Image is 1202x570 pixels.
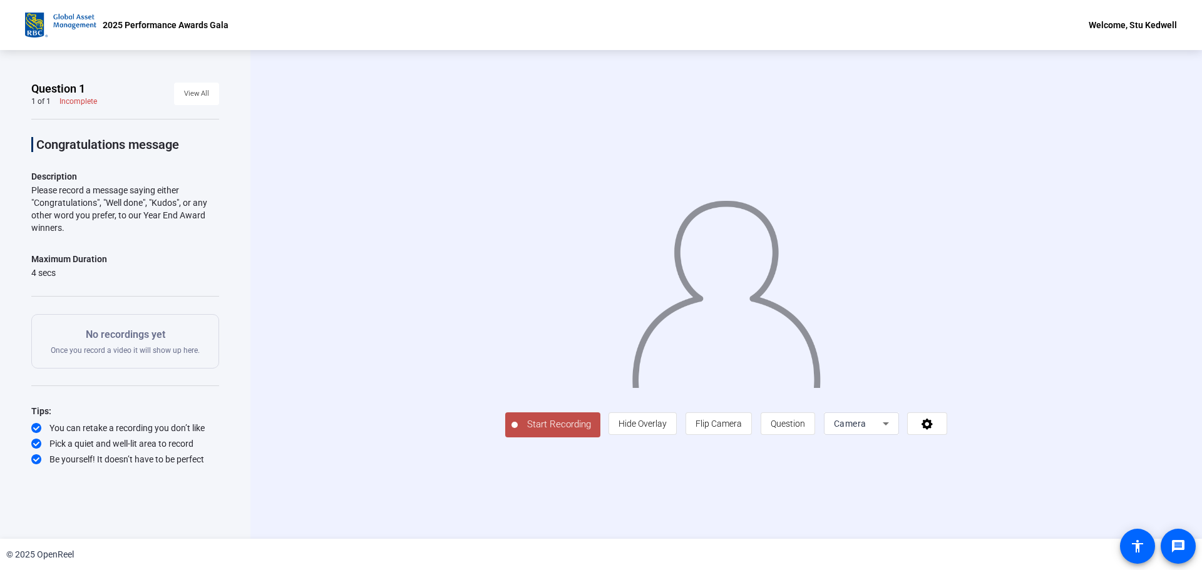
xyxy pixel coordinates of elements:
[1130,539,1145,554] mat-icon: accessibility
[1171,539,1186,554] mat-icon: message
[51,327,200,355] div: Once you record a video it will show up here.
[103,18,229,33] p: 2025 Performance Awards Gala
[174,83,219,105] button: View All
[609,412,677,435] button: Hide Overlay
[31,96,51,106] div: 1 of 1
[761,412,815,435] button: Question
[31,169,219,184] p: Description
[31,267,107,279] div: 4 secs
[31,184,219,234] div: Please record a message saying either "Congratulations", "Well done", "Kudos", or any other word ...
[518,417,600,432] span: Start Recording
[31,404,219,419] div: Tips:
[686,412,752,435] button: Flip Camera
[31,422,219,434] div: You can retake a recording you don’t like
[31,81,85,96] span: Question 1
[630,189,822,388] img: overlay
[59,96,97,106] div: Incomplete
[31,437,219,450] div: Pick a quiet and well-lit area to record
[834,419,866,429] span: Camera
[696,419,742,429] span: Flip Camera
[6,548,74,561] div: © 2025 OpenReel
[25,13,96,38] img: OpenReel logo
[184,84,209,103] span: View All
[31,252,107,267] div: Maximum Duration
[36,137,219,152] p: Congratulations message
[1089,18,1177,33] div: Welcome, Stu Kedwell
[771,419,805,429] span: Question
[505,412,600,437] button: Start Recording
[619,419,667,429] span: Hide Overlay
[31,453,219,466] div: Be yourself! It doesn’t have to be perfect
[51,327,200,342] p: No recordings yet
